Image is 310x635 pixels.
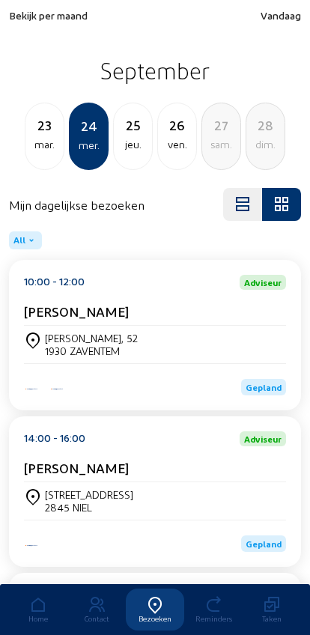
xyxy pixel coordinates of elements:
div: Reminders [184,614,243,623]
h4: Mijn dagelijkse bezoeken [9,198,145,212]
span: Gepland [246,538,282,549]
span: Bekijk per maand [9,9,88,22]
div: 25 [114,115,152,136]
h2: September [9,52,301,89]
a: Taken [243,589,301,631]
div: 14:00 - 16:00 [24,431,85,446]
a: Contact [67,589,126,631]
div: 24 [70,115,107,136]
cam-card-title: [PERSON_NAME] [24,303,129,319]
div: mer. [70,136,107,154]
a: Reminders [184,589,243,631]
a: Home [9,589,67,631]
div: Bezoeken [126,614,184,623]
div: jeu. [114,136,152,154]
img: Energy Protect Ramen & Deuren [24,387,39,391]
div: Taken [243,614,301,623]
div: dim. [246,136,285,154]
img: Iso Protect [49,387,64,391]
span: Gepland [246,382,282,392]
span: All [13,234,25,246]
div: mar. [25,136,64,154]
div: 28 [246,115,285,136]
img: Energy Protect Ramen & Deuren [24,544,39,547]
span: Adviseur [244,278,282,287]
div: [PERSON_NAME], 52 [45,332,138,344]
div: 10:00 - 12:00 [24,275,85,290]
div: 26 [158,115,196,136]
span: Adviseur [244,434,282,443]
div: Contact [67,614,126,623]
div: 1930 ZAVENTEM [45,344,138,357]
span: Vandaag [261,9,301,22]
div: 2845 NIEL [45,501,133,514]
a: Bezoeken [126,589,184,631]
div: sam. [202,136,240,154]
div: 27 [202,115,240,136]
div: 23 [25,115,64,136]
div: [STREET_ADDRESS] [45,488,133,501]
div: ven. [158,136,196,154]
div: Home [9,614,67,623]
cam-card-title: [PERSON_NAME] [24,460,129,476]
